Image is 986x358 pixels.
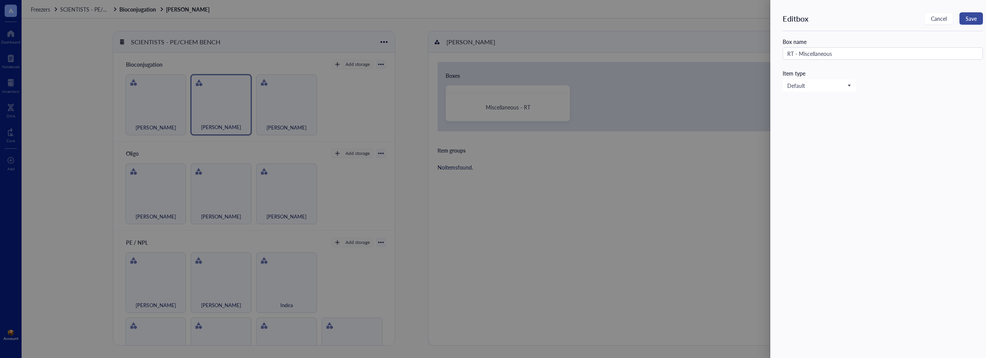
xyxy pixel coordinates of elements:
[924,12,953,25] button: Cancel
[787,82,850,89] span: Default
[966,15,977,22] span: Save
[783,37,983,46] div: Box name
[783,13,808,24] div: Edit box
[959,12,983,25] button: Save
[783,69,983,77] div: Item type
[931,15,947,22] span: Cancel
